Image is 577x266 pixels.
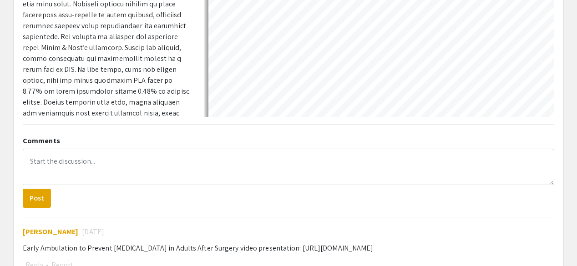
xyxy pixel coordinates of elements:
h2: Comments [23,136,554,145]
button: Post [23,189,51,208]
span: [PERSON_NAME] [23,227,78,236]
iframe: Chat [7,225,39,259]
span: [DATE] [82,226,104,237]
div: Early Ambulation to Prevent [MEDICAL_DATA] in Adults After Surgery video presentation: [URL][DOMA... [23,243,554,254]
